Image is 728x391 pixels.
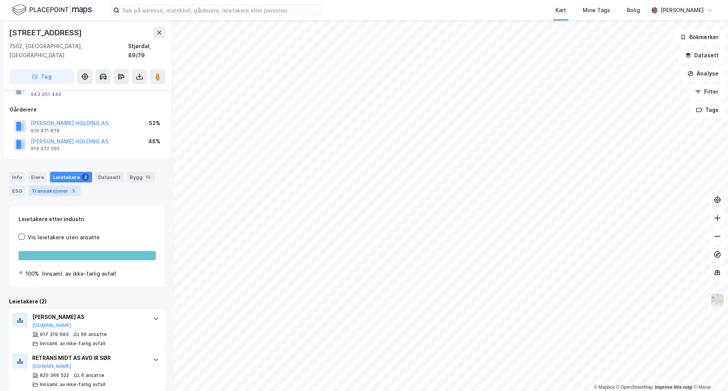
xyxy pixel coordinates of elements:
[42,269,116,278] div: Innsaml. av ikke-farlig avfall
[19,215,156,224] div: Leietakere etter industri
[12,3,92,17] img: logo.f888ab2527a4732fd821a326f86c7f29.svg
[9,69,74,84] button: Tag
[616,385,653,390] a: OpenStreetMap
[81,331,107,338] div: 66 ansatte
[9,185,25,196] div: ESG
[31,146,60,152] div: 919 972 092
[32,322,71,328] button: [DOMAIN_NAME]
[32,363,71,369] button: [DOMAIN_NAME]
[50,172,92,182] div: Leietakere
[95,172,124,182] div: Datasett
[25,269,39,278] div: 100%
[82,173,89,181] div: 2
[689,84,725,99] button: Filter
[655,385,692,390] a: Improve this map
[9,172,25,182] div: Info
[28,172,47,182] div: Eiere
[40,341,105,347] div: Innsaml. av ikke-farlig avfall
[9,42,128,60] div: 7502, [GEOGRAPHIC_DATA], [GEOGRAPHIC_DATA]
[119,5,322,16] input: Søk på adresse, matrikkel, gårdeiere, leietakere eller personer
[70,187,77,195] div: 5
[690,102,725,118] button: Tags
[32,353,145,363] div: RETRANS MIDT AS AVD IR SØR
[9,27,83,39] div: [STREET_ADDRESS]
[40,382,105,388] div: Innsaml. av ikke-farlig avfall
[690,355,728,391] div: Kontrollprogram for chat
[28,185,80,196] div: Transaksjoner
[31,128,60,134] div: 919 971 878
[40,331,69,338] div: 917 319 693
[32,312,145,322] div: [PERSON_NAME] AS
[594,385,615,390] a: Mapbox
[148,137,160,146] div: 48%
[674,30,725,45] button: Bokmerker
[583,6,610,15] div: Mine Tags
[627,6,640,15] div: Bolig
[555,6,566,15] div: Kart
[144,173,152,181] div: 10
[40,372,69,378] div: 820 366 522
[661,6,704,15] div: [PERSON_NAME]
[28,233,100,242] div: Vis leietakere uten ansatte
[690,355,728,391] iframe: Chat Widget
[710,293,725,307] img: Z
[9,105,165,114] div: Gårdeiere
[127,172,155,182] div: Bygg
[81,372,104,378] div: 6 ansatte
[128,42,165,60] div: Stjørdal, 89/79
[681,66,725,81] button: Analyse
[149,119,160,128] div: 52%
[31,91,61,97] div: 943 351 449
[9,297,165,306] div: Leietakere (2)
[679,48,725,63] button: Datasett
